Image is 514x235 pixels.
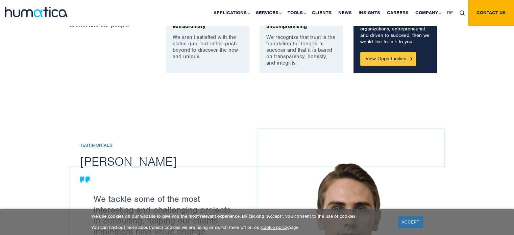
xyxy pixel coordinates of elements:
[80,154,267,169] h2: [PERSON_NAME]
[360,52,416,66] a: View Opportunities
[261,225,288,230] a: cookie policy
[447,10,453,16] span: DE
[410,57,412,60] img: Button
[91,225,390,230] p: You can find out more about which cookies we are using or switch them off on our page.
[80,143,267,148] h6: Testimonials
[91,213,390,219] p: We use cookies on our website to give you the most relevant experience. By clicking “Accept”, you...
[266,34,337,66] p: We recognize that trust is the foundation for long-term success and that it is based on transpare...
[398,216,423,228] a: ACCEPT
[5,7,68,17] img: logo
[360,13,431,45] p: If you are passionate about business and changing organizations, entrepreneurial and driven to su...
[460,10,465,16] img: search_icon
[173,34,243,60] p: We aren’t satisfied with the status quo, but rather push beyond to discover the new and unique.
